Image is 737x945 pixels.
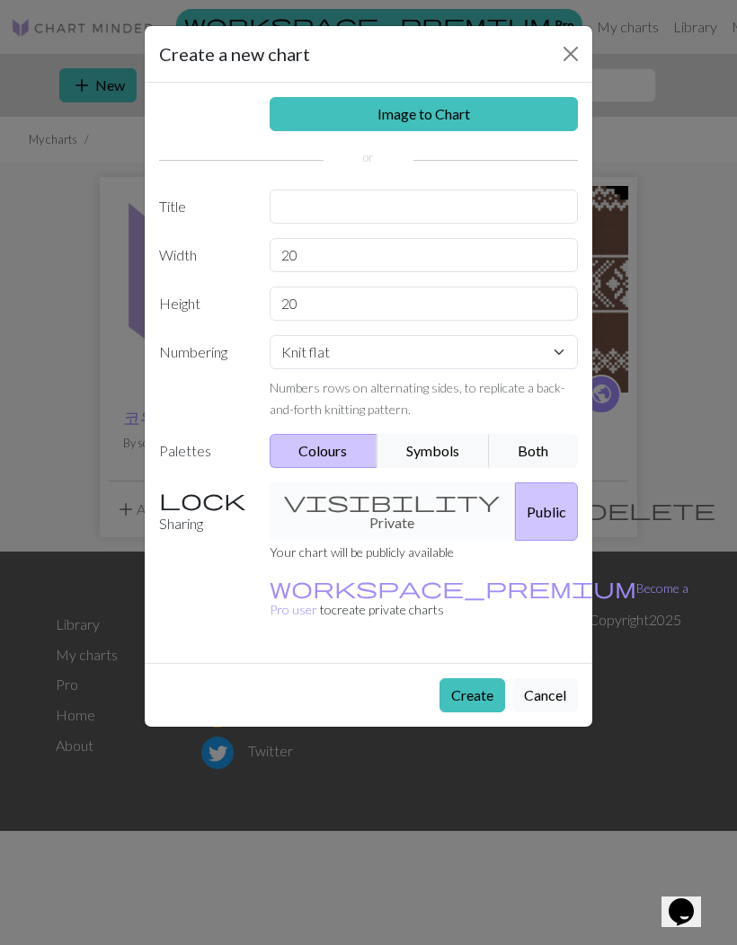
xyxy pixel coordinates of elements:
small: Your chart will be publicly available [270,544,454,560]
iframe: chat widget [662,873,719,927]
a: Become a Pro user [270,580,688,617]
small: Numbers rows on alternating sides, to replicate a back-and-forth knitting pattern. [270,380,565,417]
button: Symbols [377,434,490,468]
label: Width [148,238,259,272]
a: Image to Chart [270,97,579,131]
span: workspace_premium [270,575,636,600]
button: Both [489,434,579,468]
button: Close [556,40,585,68]
label: Numbering [148,335,259,420]
button: Colours [270,434,378,468]
h5: Create a new chart [159,40,310,67]
button: Create [440,678,505,712]
label: Sharing [148,482,259,541]
button: Cancel [512,678,578,712]
label: Height [148,287,259,321]
button: Public [515,482,578,541]
label: Palettes [148,434,259,468]
small: to create private charts [270,580,688,617]
label: Title [148,190,259,224]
